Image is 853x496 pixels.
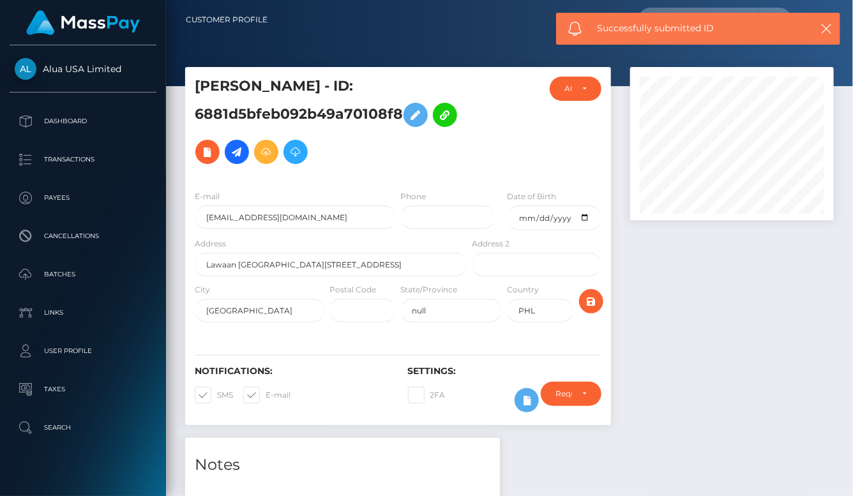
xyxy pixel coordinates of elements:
p: Links [15,303,151,322]
p: Search [15,418,151,437]
span: Successfully submitted ID [598,22,803,35]
p: Dashboard [15,112,151,131]
p: User Profile [15,342,151,361]
img: MassPay Logo [26,10,140,35]
img: Alua USA Limited [15,58,36,80]
p: Cancellations [15,227,151,246]
p: Payees [15,188,151,207]
span: Alua USA Limited [10,63,156,75]
p: Transactions [15,150,151,169]
p: Taxes [15,380,151,399]
p: Batches [15,265,151,284]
